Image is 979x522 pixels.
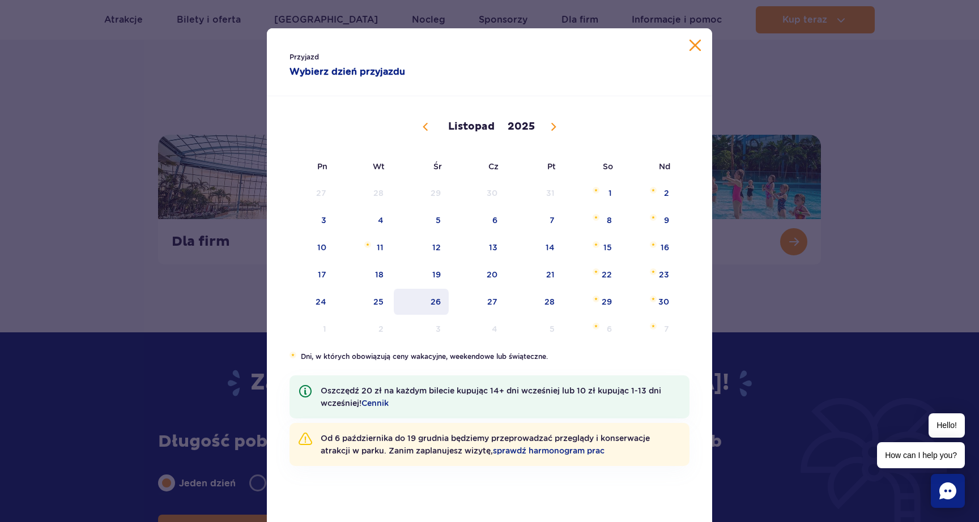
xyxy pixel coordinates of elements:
[393,207,450,233] span: Listopad 5, 2025
[393,289,450,315] span: Listopad 26, 2025
[335,289,393,315] span: Listopad 25, 2025
[393,262,450,288] span: Listopad 19, 2025
[506,234,564,260] span: Listopad 14, 2025
[335,207,393,233] span: Listopad 4, 2025
[393,234,450,260] span: Listopad 12, 2025
[621,234,678,260] span: Listopad 16, 2025
[450,289,507,315] span: Listopad 27, 2025
[335,316,393,342] span: Grudzień 2, 2025
[564,316,621,342] span: Grudzień 6, 2025
[393,316,450,342] span: Grudzień 3, 2025
[929,413,965,438] span: Hello!
[361,399,389,408] a: Cennik
[506,153,564,179] span: Pt
[278,289,335,315] span: Listopad 24, 2025
[506,289,564,315] span: Listopad 28, 2025
[278,207,335,233] span: Listopad 3, 2025
[493,446,605,455] a: sprawdź harmonogram prac
[393,180,450,206] span: Październik 29, 2025
[564,262,621,288] span: Listopad 22, 2025
[278,316,335,342] span: Grudzień 1, 2025
[931,474,965,508] div: Chat
[506,262,564,288] span: Listopad 21, 2025
[290,423,689,466] li: Od 6 października do 19 grudnia będziemy przeprowadzać przeglądy i konserwacje atrakcji w parku. ...
[290,375,689,418] li: Oszczędź 20 zł na każdym bilecie kupując 14+ dni wcześniej lub 10 zł kupując 1-13 dni wcześniej!
[621,207,678,233] span: Listopad 9, 2025
[621,180,678,206] span: Listopad 2, 2025
[564,234,621,260] span: Listopad 15, 2025
[278,153,335,179] span: Pn
[564,153,621,179] span: So
[278,234,335,260] span: Listopad 10, 2025
[564,180,621,206] span: Listopad 1, 2025
[335,262,393,288] span: Listopad 18, 2025
[278,180,335,206] span: Październik 27, 2025
[278,262,335,288] span: Listopad 17, 2025
[335,234,393,260] span: Listopad 11, 2025
[689,40,701,51] button: Zamknij kalendarz
[621,153,678,179] span: Nd
[290,352,689,362] li: Dni, w których obowiązują ceny wakacyjne, weekendowe lub świąteczne.
[564,289,621,315] span: Listopad 29, 2025
[877,442,965,468] span: How can I help you?
[621,316,678,342] span: Grudzień 7, 2025
[564,207,621,233] span: Listopad 8, 2025
[335,180,393,206] span: Październik 28, 2025
[450,262,507,288] span: Listopad 20, 2025
[621,262,678,288] span: Listopad 23, 2025
[290,52,467,63] span: Przyjazd
[290,65,467,79] strong: Wybierz dzień przyjazdu
[506,207,564,233] span: Listopad 7, 2025
[450,153,507,179] span: Cz
[450,234,507,260] span: Listopad 13, 2025
[450,180,507,206] span: Październik 30, 2025
[393,153,450,179] span: Śr
[450,316,507,342] span: Grudzień 4, 2025
[506,316,564,342] span: Grudzień 5, 2025
[621,289,678,315] span: Listopad 30, 2025
[450,207,507,233] span: Listopad 6, 2025
[506,180,564,206] span: Październik 31, 2025
[335,153,393,179] span: Wt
